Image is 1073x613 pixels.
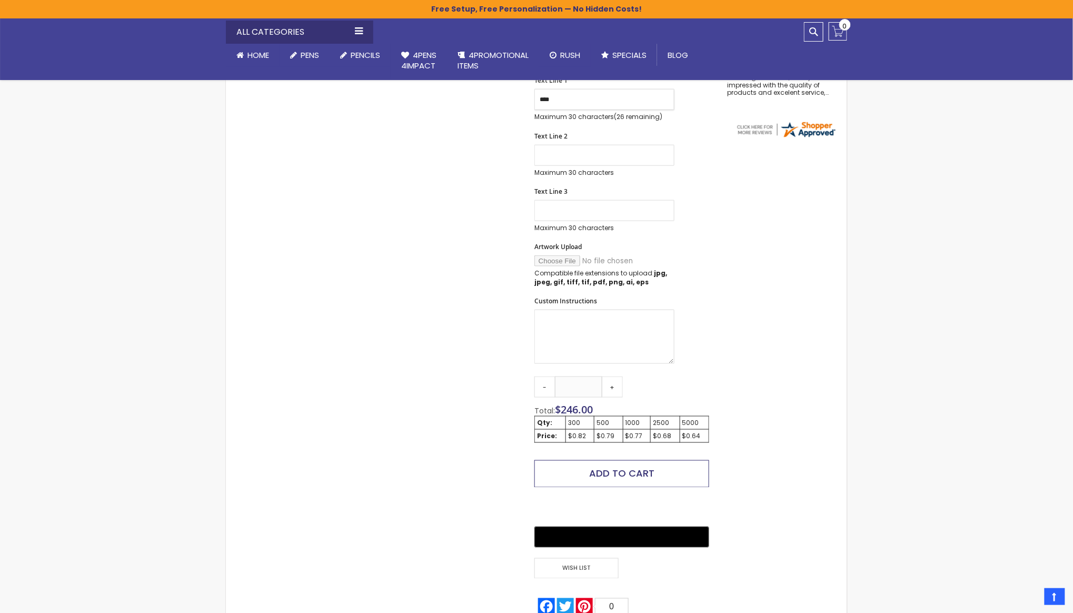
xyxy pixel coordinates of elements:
p: Compatible file extensions to upload: [534,269,674,286]
a: Rush [539,44,591,67]
span: Rush [560,50,580,61]
div: $0.79 [597,432,620,440]
span: Text Line 3 [534,187,568,196]
div: returning customer, always impressed with the quality of products and excelent service, will retu... [727,74,829,96]
span: 246.00 [561,402,593,417]
a: - [534,377,555,398]
iframe: PayPal [534,496,709,519]
span: Add to Cart [589,467,654,480]
span: Text Line 2 [534,132,568,141]
div: 1000 [625,419,649,427]
p: Maximum 30 characters [534,224,674,232]
span: 0 [610,602,614,611]
div: $0.77 [625,432,649,440]
span: Pencils [351,50,380,61]
span: 0 [843,21,847,31]
strong: Price: [537,431,557,440]
span: Total: [534,406,555,416]
div: 300 [568,419,592,427]
span: Artwork Upload [534,242,582,251]
div: $0.68 [653,432,677,440]
span: Pens [301,50,319,61]
a: 4Pens4impact [391,44,447,78]
a: + [602,377,623,398]
div: $0.82 [568,432,592,440]
a: Pens [280,44,330,67]
span: (26 remaining) [614,112,662,121]
iframe: Reseñas de Clientes en Google [986,585,1073,613]
span: $ [555,402,593,417]
strong: Qty: [537,418,552,427]
a: 4PROMOTIONALITEMS [447,44,539,78]
span: Blog [668,50,688,61]
div: 2500 [653,419,677,427]
div: $0.64 [682,432,707,440]
span: 4PROMOTIONAL ITEMS [458,50,529,71]
div: All Categories [226,21,373,44]
p: Maximum 30 characters [534,169,674,177]
span: Home [247,50,269,61]
span: Custom Instructions [534,296,597,305]
span: 4Pens 4impact [401,50,436,71]
span: Text Line 1 [534,76,568,85]
button: Buy with GPay [534,527,709,548]
p: Maximum 30 characters [534,113,674,121]
a: 4pens.com certificate URL [736,132,837,141]
div: 5000 [682,419,707,427]
button: Add to Cart [534,460,709,488]
span: Wish List [534,558,619,579]
a: Specials [591,44,657,67]
a: 0 [829,22,847,41]
strong: jpg, jpeg, gif, tiff, tif, pdf, png, ai, eps [534,269,667,286]
div: 500 [597,419,620,427]
a: Blog [657,44,699,67]
img: 4pens.com widget logo [736,120,837,139]
span: Specials [612,50,647,61]
a: Wish List [534,558,622,579]
a: Home [226,44,280,67]
a: Pencils [330,44,391,67]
